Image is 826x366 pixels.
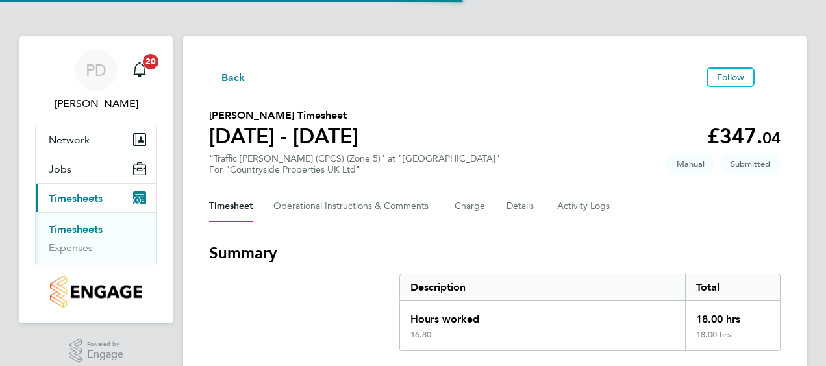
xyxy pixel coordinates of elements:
[399,274,781,351] div: Summary
[707,67,755,87] button: Follow
[707,124,781,149] app-decimal: £347.
[49,223,103,236] a: Timesheets
[209,153,500,175] div: "Traffic [PERSON_NAME] (CPCS) (Zone 5)" at "[GEOGRAPHIC_DATA]"
[87,339,123,350] span: Powered by
[86,62,106,79] span: PD
[143,54,158,69] span: 20
[400,274,685,300] div: Description
[400,301,685,330] div: Hours worked
[685,330,780,350] div: 18.00 hrs
[87,349,123,360] span: Engage
[36,154,156,183] button: Jobs
[35,276,157,308] a: Go to home page
[35,96,157,112] span: Pete Darbyshire
[49,163,71,175] span: Jobs
[410,330,431,340] div: 16.80
[666,153,715,175] span: This timesheet was manually created.
[221,70,245,86] span: Back
[685,301,780,330] div: 18.00 hrs
[127,49,153,91] a: 20
[36,212,156,265] div: Timesheets
[209,191,253,222] button: Timesheet
[760,74,781,80] button: Timesheets Menu
[720,153,781,175] span: This timesheet is Submitted.
[49,192,103,204] span: Timesheets
[50,276,142,308] img: countryside-properties-logo-retina.png
[19,36,173,323] nav: Main navigation
[209,123,358,149] h1: [DATE] - [DATE]
[35,49,157,112] a: PD[PERSON_NAME]
[685,274,780,300] div: Total
[36,125,156,154] button: Network
[507,191,536,222] button: Details
[455,191,486,222] button: Charge
[36,184,156,212] button: Timesheets
[717,71,744,83] span: Follow
[209,243,781,263] h3: Summary
[49,241,93,254] a: Expenses
[209,164,500,175] div: For "Countryside Properties UK Ltd"
[69,339,124,363] a: Powered byEngage
[273,191,434,222] button: Operational Instructions & Comments
[762,128,781,147] span: 04
[557,191,612,222] button: Activity Logs
[209,108,358,123] h2: [PERSON_NAME] Timesheet
[49,134,90,146] span: Network
[209,69,245,85] button: Back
